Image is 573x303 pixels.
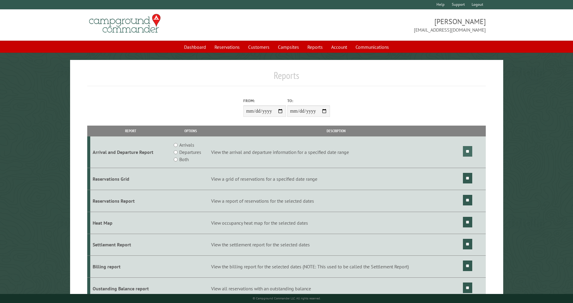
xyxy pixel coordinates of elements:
[245,41,273,53] a: Customers
[287,17,486,33] span: [PERSON_NAME] [EMAIL_ADDRESS][DOMAIN_NAME]
[328,41,351,53] a: Account
[90,136,171,168] td: Arrival and Departure Report
[243,98,286,104] label: From:
[90,126,171,136] th: Report
[90,190,171,212] td: Reservations Report
[179,156,189,163] label: Both
[304,41,326,53] a: Reports
[210,256,462,278] td: View the billing report for the selected dates (NOTE: This used to be called the Settlement Report)
[90,278,171,300] td: Oustanding Balance report
[90,212,171,234] td: Heat Map
[90,256,171,278] td: Billing report
[210,234,462,256] td: View the settlement report for the selected dates
[210,278,462,300] td: View all reservations with an outstanding balance
[253,296,321,300] small: © Campground Commander LLC. All rights reserved.
[210,190,462,212] td: View a report of reservations for the selected dates
[352,41,393,53] a: Communications
[180,41,210,53] a: Dashboard
[90,234,171,256] td: Settlement Report
[210,212,462,234] td: View occupancy heat map for the selected dates
[171,126,210,136] th: Options
[287,98,330,104] label: To:
[211,41,243,53] a: Reservations
[179,141,194,148] label: Arrivals
[87,70,486,86] h1: Reports
[87,12,162,35] img: Campground Commander
[210,136,462,168] td: View the arrival and departure information for a specified date range
[179,148,201,156] label: Departures
[274,41,303,53] a: Campsites
[90,168,171,190] td: Reservations Grid
[210,168,462,190] td: View a grid of reservations for a specified date range
[210,126,462,136] th: Description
